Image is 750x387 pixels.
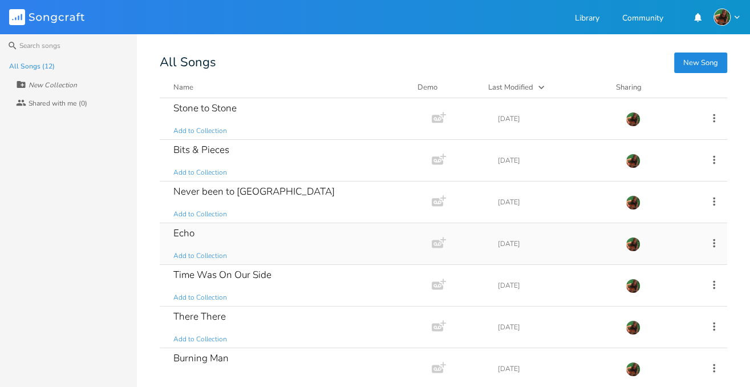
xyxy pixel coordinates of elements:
div: [DATE] [498,115,612,122]
div: Shared with me (0) [29,100,87,107]
span: Add to Collection [173,168,227,178]
div: Echo [173,228,194,238]
div: Demo [417,82,475,93]
div: [DATE] [498,324,612,330]
div: Bits & Pieces [173,145,229,155]
img: Susan Rowe [626,279,640,293]
a: Library [575,14,599,24]
div: [DATE] [498,365,612,372]
img: Susan Rowe [626,237,640,252]
div: [DATE] [498,199,612,205]
img: Susan Rowe [713,9,731,26]
img: Susan Rowe [626,154,640,168]
div: [DATE] [498,240,612,247]
div: Name [173,82,193,92]
img: Susan Rowe [626,195,640,210]
button: Name [173,82,404,93]
div: [DATE] [498,282,612,289]
span: Add to Collection [173,209,227,219]
div: All Songs (12) [9,63,55,70]
button: Last Modified [488,82,602,93]
div: New Collection [29,82,77,88]
div: Burning Man [173,353,229,363]
span: Add to Collection [173,251,227,261]
div: Sharing [616,82,684,93]
div: All Songs [160,57,727,68]
div: There There [173,312,226,321]
div: Last Modified [488,82,533,92]
img: Susan Rowe [626,362,640,377]
button: New Song [674,53,727,73]
a: Community [622,14,663,24]
span: Add to Collection [173,293,227,303]
div: Never been to [GEOGRAPHIC_DATA] [173,187,335,196]
img: Susan Rowe [626,112,640,127]
span: Add to Collection [173,376,227,386]
span: Add to Collection [173,334,227,344]
span: Add to Collection [173,126,227,136]
div: Time Was On Our Side [173,270,271,280]
div: Stone to Stone [173,103,237,113]
img: Susan Rowe [626,320,640,335]
div: [DATE] [498,157,612,164]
